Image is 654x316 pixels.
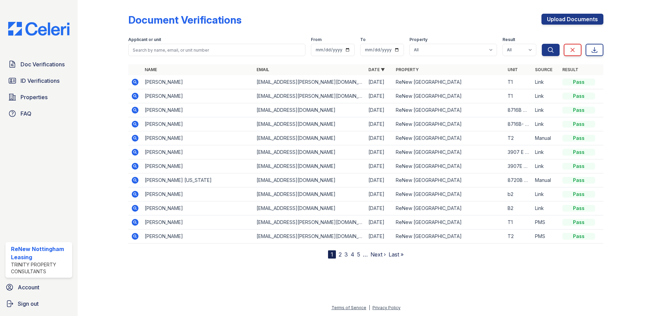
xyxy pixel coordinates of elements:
[142,117,254,131] td: [PERSON_NAME]
[254,89,366,103] td: [EMAIL_ADDRESS][PERSON_NAME][DOMAIN_NAME]
[254,201,366,215] td: [EMAIL_ADDRESS][DOMAIN_NAME]
[562,219,595,226] div: Pass
[532,131,560,145] td: Manual
[505,229,532,243] td: T2
[366,131,393,145] td: [DATE]
[142,145,254,159] td: [PERSON_NAME]
[505,131,532,145] td: T2
[145,67,157,72] a: Name
[3,22,75,36] img: CE_Logo_Blue-a8612792a0a2168367f1c8372b55b34899dd931a85d93a1a3d3e32e68fde9ad4.png
[505,117,532,131] td: 8716B- AptB-2
[5,107,72,120] a: FAQ
[393,173,505,187] td: ReNew [GEOGRAPHIC_DATA]
[142,159,254,173] td: [PERSON_NAME]
[11,261,69,275] div: Trinity Property Consultants
[562,121,595,128] div: Pass
[142,173,254,187] td: [PERSON_NAME] [US_STATE]
[254,145,366,159] td: [EMAIL_ADDRESS][DOMAIN_NAME]
[535,67,552,72] a: Source
[532,75,560,89] td: Link
[142,187,254,201] td: [PERSON_NAME]
[393,89,505,103] td: ReNew [GEOGRAPHIC_DATA]
[128,37,161,42] label: Applicant or unit
[254,159,366,173] td: [EMAIL_ADDRESS][DOMAIN_NAME]
[502,37,515,42] label: Result
[372,305,401,310] a: Privacy Policy
[505,89,532,103] td: T1
[366,103,393,117] td: [DATE]
[254,131,366,145] td: [EMAIL_ADDRESS][DOMAIN_NAME]
[254,75,366,89] td: [EMAIL_ADDRESS][PERSON_NAME][DOMAIN_NAME]
[541,14,603,25] a: Upload Documents
[393,159,505,173] td: ReNew [GEOGRAPHIC_DATA]
[562,93,595,100] div: Pass
[128,14,241,26] div: Document Verifications
[18,300,39,308] span: Sign out
[142,89,254,103] td: [PERSON_NAME]
[366,117,393,131] td: [DATE]
[393,145,505,159] td: ReNew [GEOGRAPHIC_DATA]
[366,173,393,187] td: [DATE]
[366,89,393,103] td: [DATE]
[366,187,393,201] td: [DATE]
[562,177,595,184] div: Pass
[363,250,368,259] span: …
[393,187,505,201] td: ReNew [GEOGRAPHIC_DATA]
[393,117,505,131] td: ReNew [GEOGRAPHIC_DATA]
[532,215,560,229] td: PMS
[562,163,595,170] div: Pass
[393,215,505,229] td: ReNew [GEOGRAPHIC_DATA]
[142,215,254,229] td: [PERSON_NAME]
[562,79,595,85] div: Pass
[339,251,342,258] a: 2
[18,283,39,291] span: Account
[5,90,72,104] a: Properties
[532,103,560,117] td: Link
[366,215,393,229] td: [DATE]
[389,251,404,258] a: Last »
[128,44,305,56] input: Search by name, email, or unit number
[562,205,595,212] div: Pass
[351,251,354,258] a: 4
[3,297,75,311] a: Sign out
[393,229,505,243] td: ReNew [GEOGRAPHIC_DATA]
[532,187,560,201] td: Link
[5,74,72,88] a: ID Verifications
[393,103,505,117] td: ReNew [GEOGRAPHIC_DATA]
[532,201,560,215] td: Link
[360,37,366,42] label: To
[142,103,254,117] td: [PERSON_NAME]
[532,229,560,243] td: PMS
[21,93,48,101] span: Properties
[254,215,366,229] td: [EMAIL_ADDRESS][PERSON_NAME][DOMAIN_NAME]
[505,201,532,215] td: B2
[257,67,269,72] a: Email
[366,201,393,215] td: [DATE]
[532,173,560,187] td: Manual
[505,103,532,117] td: 8716B APTB2
[369,305,370,310] div: |
[505,75,532,89] td: T1
[254,187,366,201] td: [EMAIL_ADDRESS][DOMAIN_NAME]
[331,305,366,310] a: Terms of Service
[505,173,532,187] td: 8720B T-1
[562,233,595,240] div: Pass
[393,131,505,145] td: ReNew [GEOGRAPHIC_DATA]
[532,145,560,159] td: Link
[505,145,532,159] td: 3907 E B-2
[562,191,595,198] div: Pass
[532,89,560,103] td: Link
[366,75,393,89] td: [DATE]
[368,67,385,72] a: Date ▼
[5,57,72,71] a: Doc Verifications
[532,117,560,131] td: Link
[505,187,532,201] td: b2
[366,145,393,159] td: [DATE]
[3,280,75,294] a: Account
[21,77,60,85] span: ID Verifications
[142,229,254,243] td: [PERSON_NAME]
[254,117,366,131] td: [EMAIL_ADDRESS][DOMAIN_NAME]
[562,135,595,142] div: Pass
[396,67,419,72] a: Property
